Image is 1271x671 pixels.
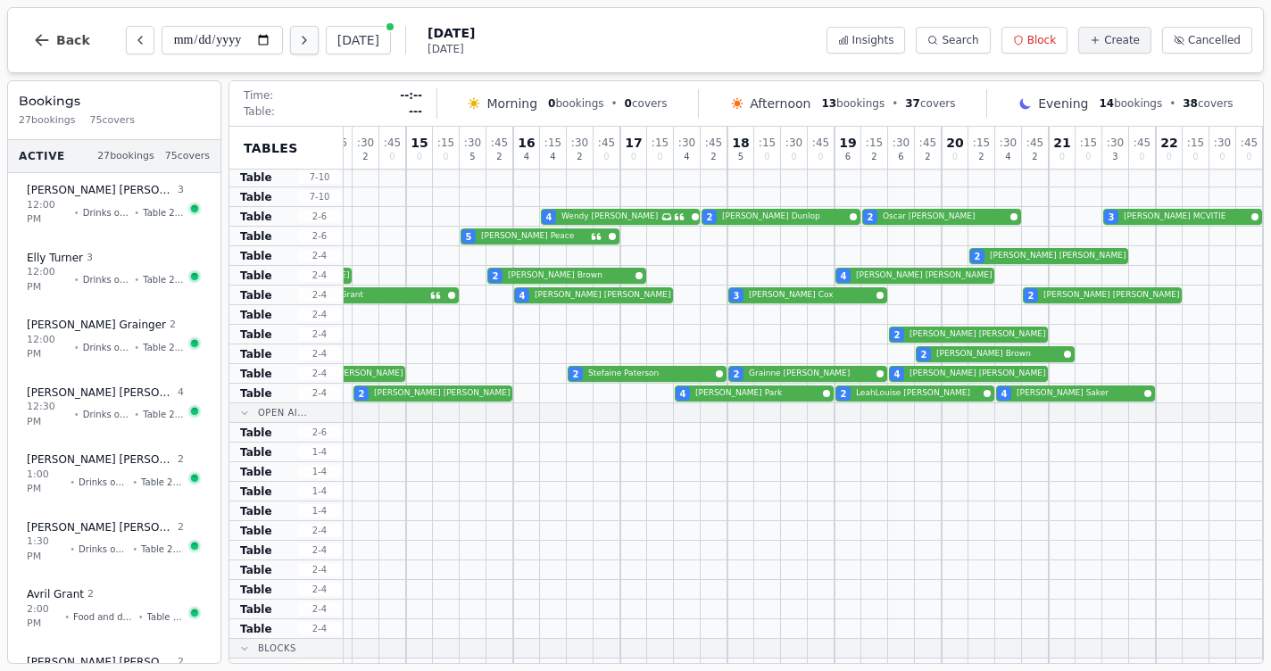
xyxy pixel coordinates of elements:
span: Wendy [PERSON_NAME] [561,211,658,223]
span: : 45 [491,137,508,148]
span: [PERSON_NAME] [PERSON_NAME] [1043,289,1179,302]
span: Back [56,34,90,46]
span: 3 [1109,211,1115,224]
span: Table [240,288,272,302]
span: Table [240,210,272,224]
span: 1 - 4 [298,465,341,478]
span: 4 [1001,387,1008,401]
span: • [74,408,79,421]
span: 2 [577,153,582,162]
span: : 15 [1187,137,1204,148]
span: Table [240,426,272,440]
span: 1 - 4 [298,445,341,459]
span: 2 - 4 [298,269,341,282]
span: 0 [625,97,632,110]
span: [PERSON_NAME] Brown [936,348,1060,360]
span: : 15 [652,137,669,148]
button: Block [1001,27,1067,54]
span: Drinks only [83,206,131,220]
span: Drinks only [79,476,129,489]
span: 15 [411,137,428,149]
span: 1:00 PM [27,468,66,497]
span: Table [240,367,272,381]
span: 0 [818,153,823,162]
span: Table: [244,104,275,119]
span: Stefaine Paterson [588,368,712,380]
button: [PERSON_NAME] [PERSON_NAME]312:00 PM•Drinks only•Table 209 [15,173,213,237]
span: 2 [841,387,847,401]
span: : 45 [598,137,615,148]
span: bookings [821,96,885,111]
span: Table [240,504,272,518]
span: Evening [1038,95,1088,112]
span: Elly Turner [27,251,83,265]
span: Drinks only [83,408,131,421]
span: 2 [871,153,876,162]
span: Table 214 [143,273,184,286]
span: Morning [486,95,537,112]
span: [PERSON_NAME] Brown [508,269,632,282]
span: [PERSON_NAME] [PERSON_NAME] [27,520,174,534]
span: 6 [845,153,851,162]
span: 0 [548,97,555,110]
span: 2 - 6 [298,229,341,243]
span: 2 [496,153,502,162]
span: 4 [680,387,686,401]
span: 2 [894,328,901,342]
span: : 45 [1134,137,1151,148]
span: [PERSON_NAME] [PERSON_NAME] [910,328,1045,341]
span: : 15 [973,137,990,148]
span: Food and drinks [73,610,135,624]
span: 7 - 10 [298,170,341,184]
span: • [134,408,139,421]
span: : 45 [384,137,401,148]
span: [PERSON_NAME] [PERSON_NAME] [990,250,1126,262]
span: 6 [898,153,903,162]
h3: Bookings [19,92,210,110]
span: 13 [821,97,836,110]
span: 2 [921,348,927,361]
span: 2 - 4 [298,622,341,635]
span: : 15 [759,137,776,148]
span: 2 - 4 [298,386,341,400]
span: 0 [443,153,448,162]
span: • [132,543,137,556]
span: covers [905,96,955,111]
button: [PERSON_NAME] [PERSON_NAME]412:30 PM•Drinks only•Table 205 [15,376,213,440]
span: 3 [1112,153,1117,162]
button: Insights [827,27,906,54]
span: Open Ai... [258,406,307,419]
button: [DATE] [326,26,391,54]
span: [PERSON_NAME] [PERSON_NAME] [27,385,174,400]
span: • [138,610,144,624]
span: : 30 [893,137,910,148]
span: : 30 [1107,137,1124,148]
span: 2 [178,452,184,468]
span: 4 [684,153,689,162]
span: 1:30 PM [27,534,66,564]
span: 22 [1160,137,1177,149]
span: 2 [707,211,713,224]
span: [PERSON_NAME] Grainger [27,318,166,332]
span: 5 [466,230,472,244]
span: Active [19,149,65,163]
span: bookings [548,96,603,111]
button: [PERSON_NAME] [PERSON_NAME]21:30 PM•Drinks only•Table 213 [15,510,213,575]
span: Table [240,622,272,636]
span: [PERSON_NAME] Cox [749,289,873,302]
span: Table [240,347,272,361]
span: 12:00 PM [27,265,71,294]
span: Grainne [PERSON_NAME] [749,368,873,380]
span: 2 [710,153,716,162]
span: 5 [738,153,743,162]
span: • [134,341,139,354]
span: 0 [1167,153,1172,162]
span: 2 - 4 [298,288,341,302]
span: 2 [734,368,740,381]
svg: Customer message [674,211,685,222]
span: 2 - 4 [298,524,341,537]
span: 2 - 4 [298,543,341,557]
span: Table [240,308,272,322]
span: • [74,206,79,220]
span: [PERSON_NAME] Park [695,387,819,400]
